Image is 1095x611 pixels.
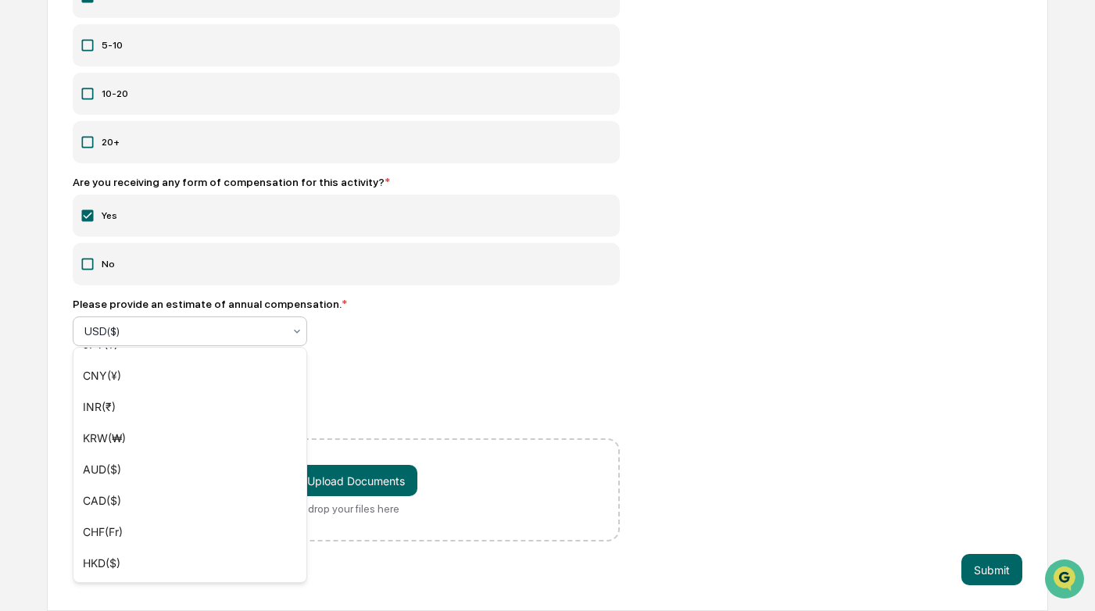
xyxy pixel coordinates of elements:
[16,263,284,288] p: How can we help?
[1045,559,1087,602] iframe: Open customer support
[73,73,620,115] label: 10-20
[73,420,620,432] div: Supporting Documents
[73,391,306,423] div: INR(₹)
[73,195,620,237] label: Yes
[961,554,1022,585] button: Submit
[294,502,399,515] div: Or drop your files here
[73,176,620,188] div: Are you receiving any form of compensation for this activity?
[73,485,306,516] div: CAD($)
[73,121,620,163] label: 20+
[73,548,306,579] div: HKD($)
[73,454,306,485] div: AUD($)
[73,360,306,391] div: CNY(¥)
[73,24,620,66] label: 5-10
[73,243,620,285] label: No
[276,465,417,496] button: Or drop your files here
[73,298,347,310] div: Please provide an estimate of annual compensation.
[73,516,306,548] div: CHF(Fr)
[73,423,306,454] div: KRW(₩)
[16,216,47,248] img: Greenboard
